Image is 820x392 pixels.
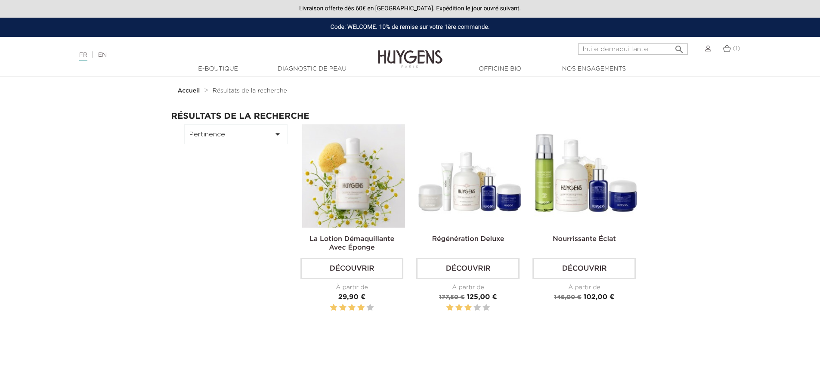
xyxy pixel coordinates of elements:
a: Accueil [178,87,202,94]
img: Nourrissante Éclat [534,124,637,228]
input: Rechercher [578,43,688,55]
label: 2 [339,302,346,313]
label: 2 [455,302,462,313]
span: 177,50 € [439,294,464,300]
i:  [674,42,684,52]
a: Diagnostic de peau [269,65,355,74]
span: 29,90 € [338,294,366,301]
label: 4 [473,302,480,313]
i:  [272,129,283,139]
span: Résultats de la recherche [213,88,287,94]
label: 5 [367,302,374,313]
a: Régénération Deluxe [432,236,504,243]
a: Résultats de la recherche [213,87,287,94]
a: (1) [723,45,740,52]
a: Officine Bio [457,65,543,74]
button:  [671,41,687,52]
h2: Résultats de la recherche [171,111,649,121]
label: 1 [446,302,453,313]
a: Nos engagements [551,65,637,74]
a: Découvrir [532,258,636,279]
label: 3 [348,302,355,313]
div: À partir de [416,283,520,292]
span: (1) [733,46,740,52]
div: | [75,50,335,60]
img: Huygens [378,36,442,69]
div: À partir de [300,283,404,292]
a: Nourrissante Éclat [553,236,616,243]
span: 146,00 € [554,294,581,300]
a: E-Boutique [175,65,261,74]
button: Pertinence [184,124,288,144]
img: Régénération Deluxe [418,124,521,228]
a: Découvrir [416,258,520,279]
strong: Accueil [178,88,200,94]
label: 3 [464,302,471,313]
label: 4 [357,302,364,313]
span: 102,00 € [583,294,614,301]
span: 125,00 € [467,294,497,301]
a: FR [79,52,87,61]
a: EN [98,52,107,58]
a: La Lotion Démaquillante Avec Éponge [309,236,394,251]
label: 1 [330,302,337,313]
img: La Lotion Démaquillante Avec Éponge [302,124,405,228]
label: 5 [483,302,490,313]
div: À partir de [532,283,636,292]
a: Découvrir [300,258,404,279]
